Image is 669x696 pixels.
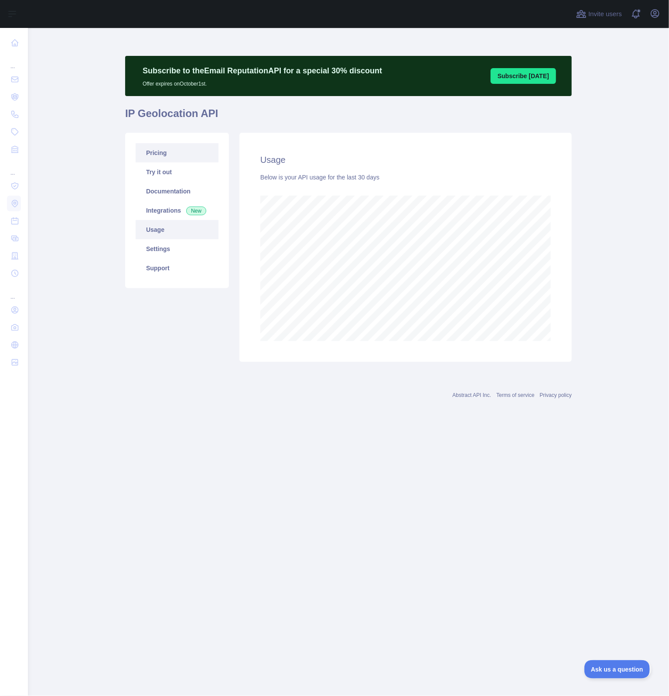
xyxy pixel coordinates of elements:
a: Support [136,258,218,278]
a: Privacy policy [540,392,572,398]
a: Settings [136,239,218,258]
div: ... [7,283,21,300]
span: New [186,207,206,215]
div: ... [7,52,21,70]
button: Invite users [574,7,624,21]
a: Try it out [136,162,218,182]
iframe: Toggle Customer Support [584,660,652,679]
a: Pricing [136,143,218,162]
a: Terms of service [496,392,534,398]
p: Offer expires on October 1st. [143,77,382,87]
div: Below is your API usage for the last 30 days [260,173,551,182]
a: Integrations New [136,201,218,220]
div: ... [7,159,21,176]
a: Abstract API Inc. [453,392,492,398]
p: Subscribe to the Email Reputation API for a special 30 % discount [143,65,382,77]
button: Subscribe [DATE] [491,68,556,84]
a: Usage [136,220,218,239]
h1: IP Geolocation API [125,107,572,127]
a: Documentation [136,182,218,201]
span: Invite users [588,9,622,19]
h2: Usage [260,154,551,166]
